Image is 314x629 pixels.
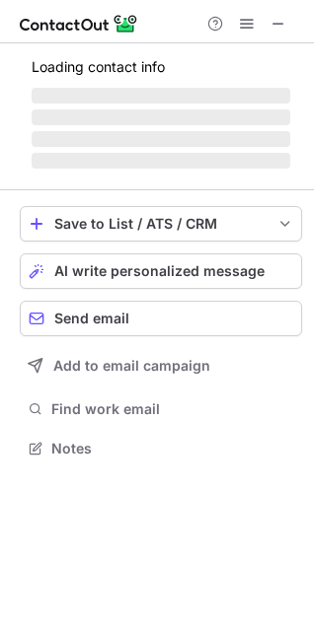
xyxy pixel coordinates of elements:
span: ‌ [32,109,290,125]
button: Notes [20,435,302,462]
button: Send email [20,301,302,336]
span: ‌ [32,153,290,169]
img: ContactOut v5.3.10 [20,12,138,35]
span: AI write personalized message [54,263,265,279]
button: save-profile-one-click [20,206,302,242]
button: AI write personalized message [20,253,302,289]
div: Save to List / ATS / CRM [54,216,268,232]
span: Notes [51,440,294,457]
p: Loading contact info [32,59,290,75]
span: ‌ [32,88,290,104]
span: ‌ [32,131,290,147]
span: Add to email campaign [53,358,210,374]
button: Find work email [20,395,302,423]
span: Find work email [51,400,294,418]
button: Add to email campaign [20,348,302,384]
span: Send email [54,311,129,326]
